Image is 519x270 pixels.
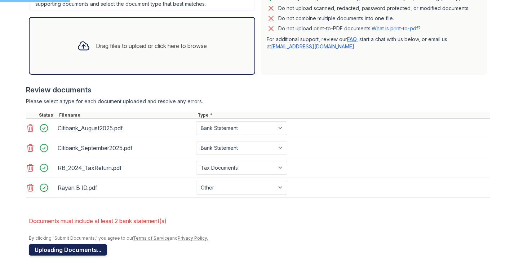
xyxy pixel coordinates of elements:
a: What is print-to-pdf? [372,25,421,31]
div: Drag files to upload or click here to browse [96,42,207,50]
div: Citibank_September2025.pdf [58,142,193,154]
div: Do not upload scanned, redacted, password protected, or modified documents. [278,4,470,13]
div: Type [196,112,490,118]
div: By clicking "Submit Documents," you agree to our and [29,235,490,241]
div: RB_2024_TaxReturn.pdf [58,162,193,174]
a: Privacy Policy. [178,235,208,241]
a: [EMAIL_ADDRESS][DOMAIN_NAME] [271,43,354,49]
p: For additional support, review our , start a chat with us below, or email us at [267,36,482,50]
div: Please select a type for each document uploaded and resolve any errors. [26,98,490,105]
div: Do not combine multiple documents into one file. [278,14,394,23]
div: Filename [58,112,196,118]
a: FAQ [347,36,356,42]
div: Rayan B ID.pdf [58,182,193,193]
button: Uploading Documents... [29,244,107,256]
div: Citibank_August2025.pdf [58,122,193,134]
a: Terms of Service [133,235,170,241]
div: Status [37,112,58,118]
p: Do not upload print-to-PDF documents. [278,25,421,32]
div: Review documents [26,85,490,95]
li: Documents must include at least 2 bank statement(s) [29,214,490,228]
